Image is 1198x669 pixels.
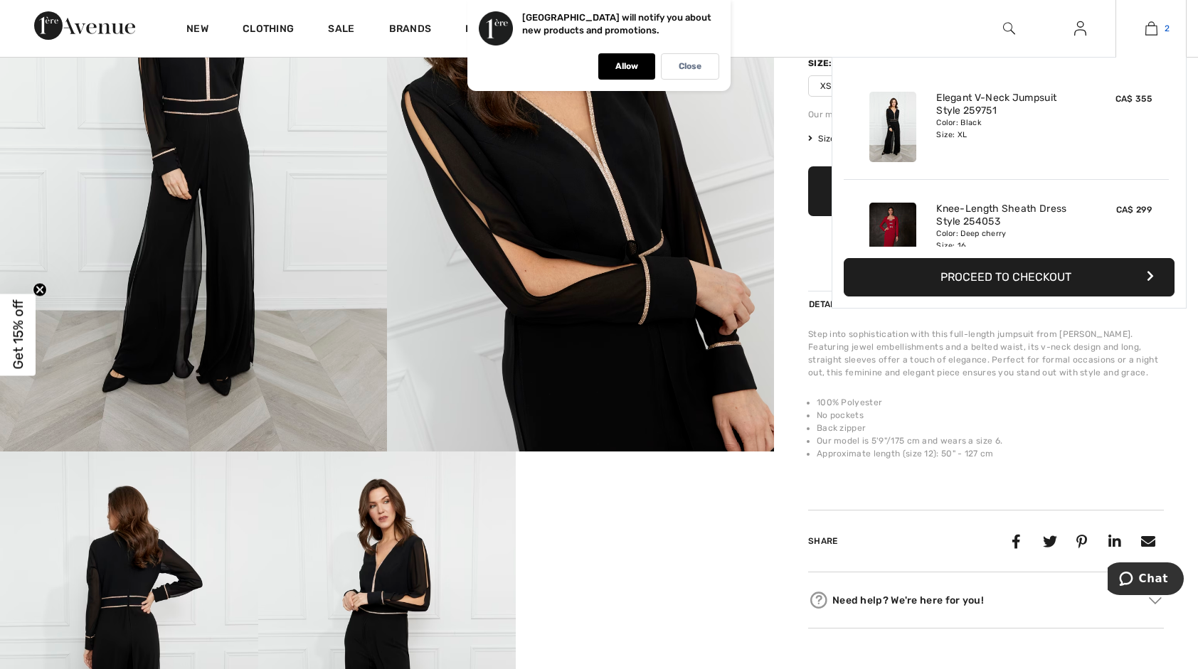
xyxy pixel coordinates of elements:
p: Allow [615,61,638,72]
li: 100% Polyester [817,396,1164,409]
span: Get 15% off [10,300,26,370]
a: New [186,23,208,38]
p: Close [679,61,701,72]
img: Arrow2.svg [1149,597,1162,604]
span: Share [808,536,838,546]
button: Add to Bag [808,166,1164,216]
div: Our model is 5'9"/175 cm and wears a size 6. [808,108,1164,121]
span: XS [808,75,844,97]
img: 1ère Avenue [34,11,135,40]
p: [GEOGRAPHIC_DATA] will notify you about new products and promotions. [522,12,711,36]
img: My Bag [1145,20,1157,37]
img: search the website [1003,20,1015,37]
iframe: Opens a widget where you can chat to one of our agents [1108,562,1184,598]
div: Color: Deep cherry Size: 16 [936,228,1076,251]
div: Color: Black Size: XL [936,117,1076,140]
div: Need help? We're here for you! [808,589,1164,611]
div: Size: [808,57,835,70]
video: Your browser does not support the video tag. [516,451,774,580]
span: 2 [1165,22,1170,35]
div: Details [808,291,848,317]
span: CA$ 355 [1115,94,1152,104]
a: 2 [1116,20,1186,37]
a: Brands [389,23,432,38]
div: Step into sophistication with this full-length jumpsuit from [PERSON_NAME]. Featuring jewel embel... [808,328,1164,379]
span: Size Guide [808,132,862,145]
img: Elegant V-Neck Jumpsuit Style 259751 [869,92,916,162]
button: Close teaser [33,282,47,296]
li: Back zipper [817,422,1164,434]
span: CA$ 299 [1116,205,1152,215]
li: Approximate length (size 12): 50" - 127 cm [817,447,1164,460]
button: Proceed to Checkout [844,258,1175,296]
img: My Info [1074,20,1086,37]
a: Knee-Length Sheath Dress Style 254053 [936,203,1076,228]
div: or 4 payments ofCA$ 88.75withSezzle Click to learn more about Sezzle [808,255,1164,274]
span: Inspiration [465,23,529,38]
img: Knee-Length Sheath Dress Style 254053 [869,203,916,273]
a: Elegant V-Neck Jumpsuit Style 259751 [936,92,1076,117]
a: Sale [328,23,354,38]
li: No pockets [817,409,1164,422]
a: Clothing [243,23,294,38]
li: Our model is 5'9"/175 cm and wears a size 6. [817,434,1164,447]
a: Sign In [1063,20,1098,38]
div: or 4 payments of with [808,255,1164,269]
